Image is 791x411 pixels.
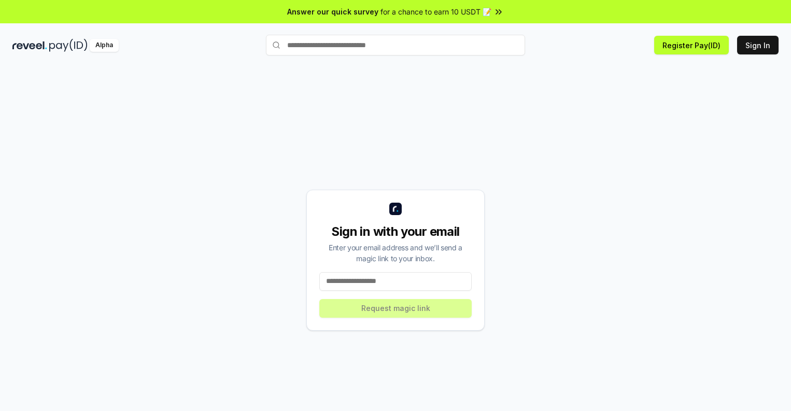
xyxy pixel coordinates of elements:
button: Register Pay(ID) [654,36,729,54]
img: logo_small [389,203,402,215]
div: Sign in with your email [319,223,472,240]
div: Alpha [90,39,119,52]
div: Enter your email address and we’ll send a magic link to your inbox. [319,242,472,264]
img: pay_id [49,39,88,52]
img: reveel_dark [12,39,47,52]
span: Answer our quick survey [287,6,378,17]
button: Sign In [737,36,779,54]
span: for a chance to earn 10 USDT 📝 [380,6,491,17]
